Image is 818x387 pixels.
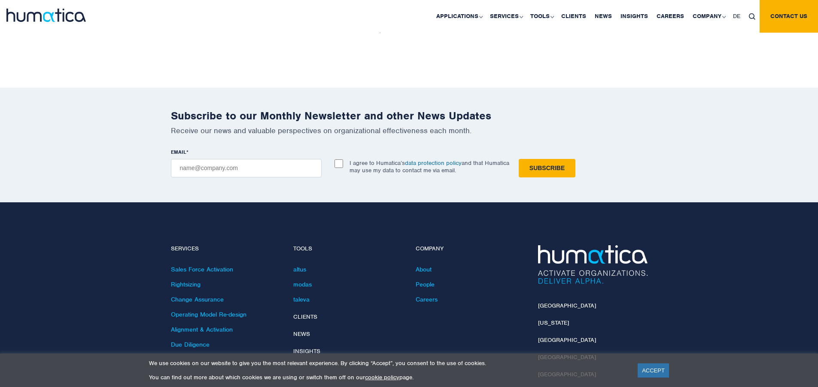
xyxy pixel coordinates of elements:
a: Operating Model Re-design [171,311,246,318]
p: Receive our news and valuable perspectives on organizational effectiveness each month. [171,126,648,135]
a: ACCEPT [638,363,669,378]
a: Sales Force Activation [171,265,233,273]
a: Clients [293,313,317,320]
img: logo [6,9,86,22]
a: [GEOGRAPHIC_DATA] [538,302,596,309]
img: search_icon [749,13,755,20]
a: News [293,330,310,338]
a: People [416,280,435,288]
p: I agree to Humatica’s and that Humatica may use my data to contact me via email. [350,159,509,174]
a: Rightsizing [171,280,201,288]
a: [US_STATE] [538,319,569,326]
p: We use cookies on our website to give you the most relevant experience. By clicking “Accept”, you... [149,360,627,367]
h4: Tools [293,245,403,253]
a: taleva [293,296,310,303]
a: data protection policy [405,159,462,167]
input: Subscribe [519,159,575,177]
a: cookie policy [365,374,399,381]
a: Alignment & Activation [171,326,233,333]
h2: Subscribe to our Monthly Newsletter and other News Updates [171,109,648,122]
a: Due Diligence [171,341,210,348]
h4: Company [416,245,525,253]
p: You can find out more about which cookies we are using or switch them off on our page. [149,374,627,381]
a: altus [293,265,306,273]
a: [GEOGRAPHIC_DATA] [538,336,596,344]
a: Insights [293,347,320,355]
a: modas [293,280,312,288]
input: name@company.com [171,159,322,177]
a: Careers [416,296,438,303]
img: Humatica [538,245,648,284]
a: Change Assurance [171,296,224,303]
a: About [416,265,432,273]
input: I agree to Humatica’sdata protection policyand that Humatica may use my data to contact me via em... [334,159,343,168]
span: DE [733,12,740,20]
span: EMAIL [171,149,186,155]
h4: Services [171,245,280,253]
